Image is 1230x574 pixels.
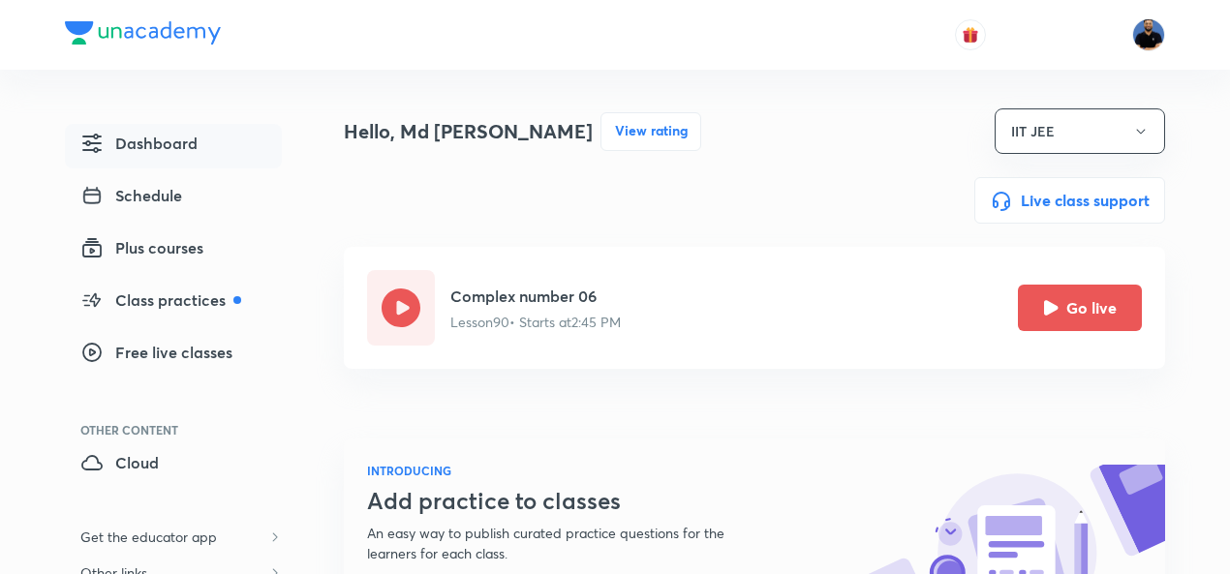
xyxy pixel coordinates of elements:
button: Live class support [974,177,1165,224]
span: Free live classes [80,341,232,364]
span: Cloud [80,451,159,474]
iframe: Help widget launcher [1058,498,1209,553]
span: Plus courses [80,236,203,259]
h3: Add practice to classes [367,487,772,515]
h6: Get the educator app [65,519,232,555]
div: Other Content [80,424,282,436]
img: avatar [962,26,979,44]
button: Go live [1018,285,1142,331]
span: Class practices [80,288,241,312]
a: Cloud [65,443,282,488]
img: Md Afroj [1132,18,1165,51]
button: IIT JEE [995,108,1165,154]
span: Schedule [80,184,182,207]
h4: Hello, Md [PERSON_NAME] [344,117,593,146]
span: Dashboard [80,132,198,155]
button: View rating [600,112,701,151]
a: Dashboard [65,124,282,168]
a: Plus courses [65,228,282,273]
a: Company Logo [65,21,221,49]
button: avatar [955,19,986,50]
a: Free live classes [65,333,282,378]
h6: INTRODUCING [367,462,772,479]
img: Company Logo [65,21,221,45]
a: Schedule [65,176,282,221]
p: An easy way to publish curated practice questions for the learners for each class. [367,523,772,563]
h5: Complex number 06 [450,285,621,308]
p: Lesson 90 • Starts at 2:45 PM [450,312,621,332]
a: Class practices [65,281,282,325]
